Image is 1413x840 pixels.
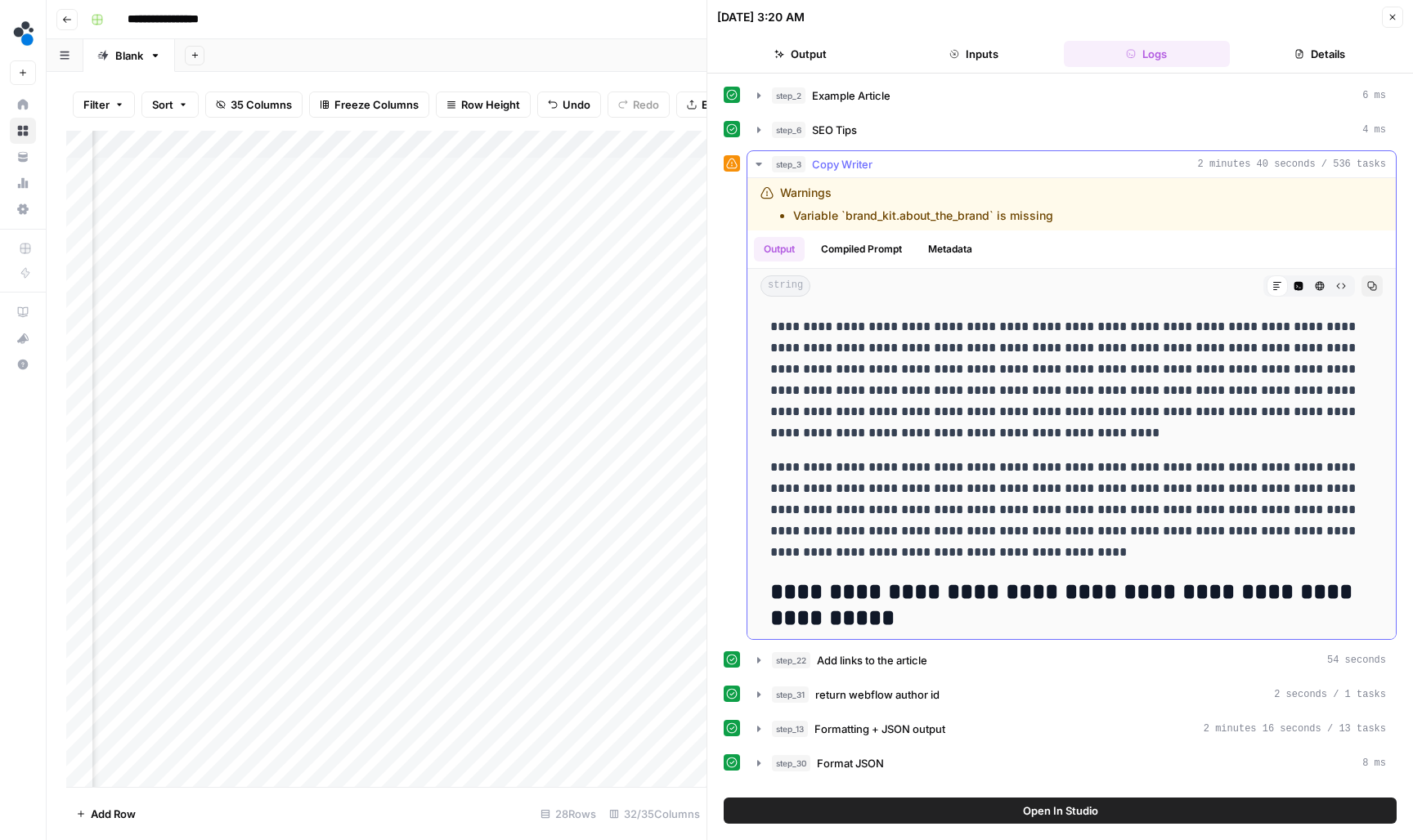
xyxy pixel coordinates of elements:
span: Sort [152,96,173,113]
button: Workspace: spot.ai [10,13,36,54]
span: step_3 [772,156,805,172]
div: [DATE] 3:20 AM [717,9,805,25]
button: Export CSV [676,92,770,118]
span: Row Height [461,96,520,113]
button: Metadata [918,237,982,261]
button: Sort [141,92,199,118]
button: Filter [73,92,135,118]
button: Row Height [436,92,531,118]
a: Browse [10,118,36,144]
span: Undo [563,96,590,113]
div: 2 minutes 40 seconds / 536 tasks [747,178,1396,639]
a: Home [10,92,36,118]
span: 2 seconds / 1 tasks [1274,687,1386,702]
div: 32/35 Columns [603,801,706,827]
button: Help + Support [10,351,36,378]
span: Open In Studio [1023,802,1098,819]
button: What's new? [10,325,36,351]
button: 8 ms [747,750,1396,776]
button: Details [1236,41,1403,67]
img: spot.ai Logo [10,19,39,48]
li: Variable `brand_kit.about_the_brand` is missing [793,208,1053,224]
button: 2 seconds / 1 tasks [747,681,1396,708]
button: Undo [537,92,601,118]
div: Blank [115,47,143,64]
span: 4 ms [1362,123,1386,137]
button: Output [754,237,805,261]
span: step_6 [772,122,805,138]
button: Inputs [890,41,1057,67]
span: 6 ms [1362,88,1386,103]
button: 35 Columns [205,92,303,118]
span: Formatting + JSON output [814,721,945,737]
span: Filter [83,96,110,113]
span: 8 ms [1362,756,1386,771]
span: step_22 [772,652,810,668]
a: Settings [10,196,36,222]
span: SEO Tips [812,122,857,138]
span: 2 minutes 16 seconds / 13 tasks [1204,722,1386,736]
div: 28 Rows [534,801,603,827]
span: step_30 [772,755,810,771]
a: Blank [83,39,175,72]
button: Redo [608,92,670,118]
span: string [760,275,810,297]
span: 35 Columns [231,96,292,113]
span: 54 seconds [1327,653,1386,668]
button: Compiled Prompt [811,237,912,261]
button: Add Row [66,801,146,827]
span: Add links to the article [817,652,927,668]
span: 2 minutes 40 seconds / 536 tasks [1198,157,1386,172]
div: What's new? [11,326,35,351]
button: Freeze Columns [309,92,429,118]
button: 4 ms [747,117,1396,143]
button: 6 ms [747,83,1396,109]
span: Copy Writer [812,156,872,172]
span: Freeze Columns [334,96,419,113]
button: Logs [1064,41,1231,67]
span: step_31 [772,686,809,703]
span: Add Row [91,806,136,822]
button: 54 seconds [747,647,1396,673]
span: Example Article [812,87,890,104]
button: Open In Studio [724,798,1397,824]
span: Redo [633,96,659,113]
div: Warnings [780,185,1053,224]
a: Your Data [10,144,36,170]
span: step_2 [772,87,805,104]
button: Output [717,41,884,67]
button: 2 minutes 40 seconds / 536 tasks [747,151,1396,177]
a: AirOps Academy [10,299,36,325]
span: return webflow author id [815,686,940,703]
span: Format JSON [817,755,884,771]
span: step_13 [772,721,808,737]
a: Usage [10,170,36,196]
button: 2 minutes 16 seconds / 13 tasks [747,716,1396,742]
